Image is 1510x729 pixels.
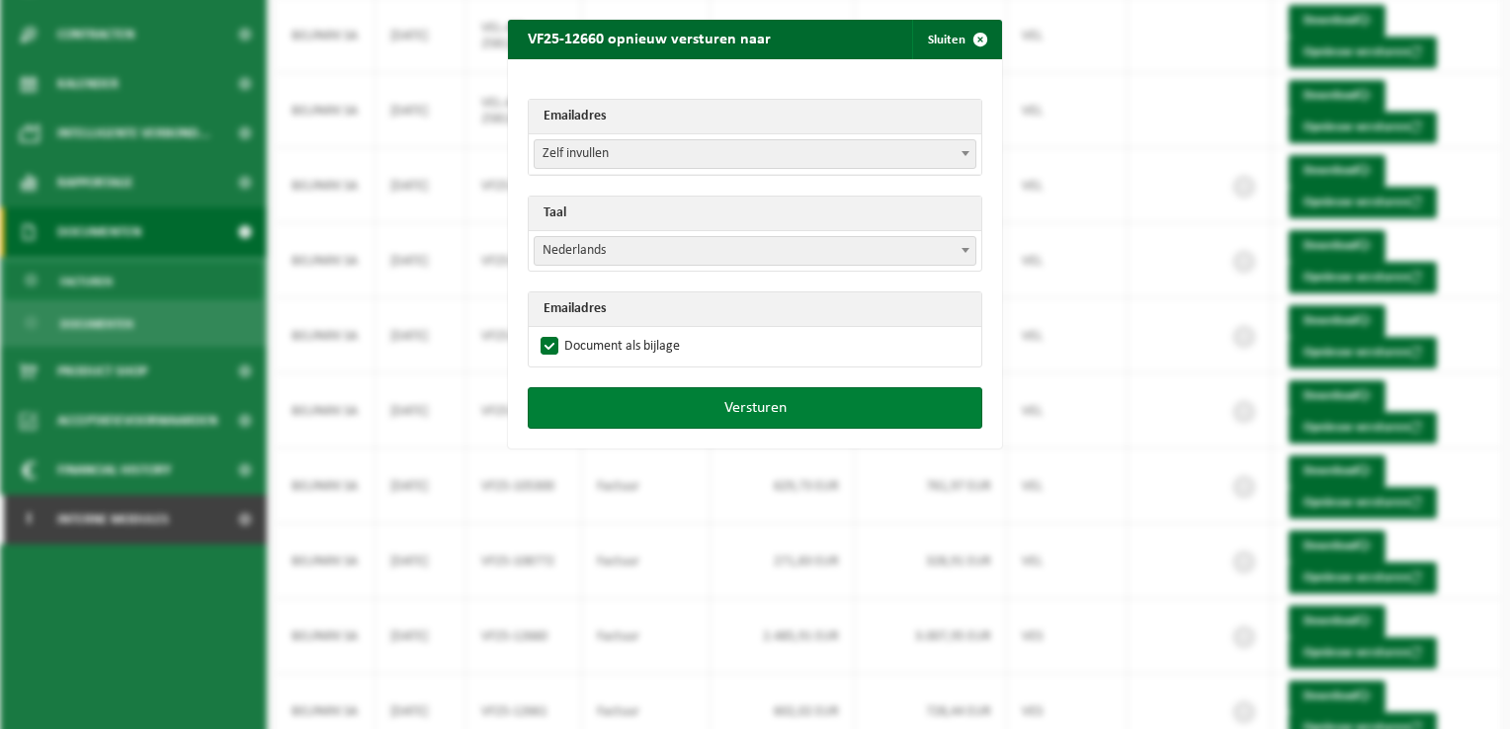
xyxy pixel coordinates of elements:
[528,387,982,429] button: Versturen
[537,332,680,362] label: Document als bijlage
[534,139,976,169] span: Zelf invullen
[529,100,981,134] th: Emailadres
[529,197,981,231] th: Taal
[508,20,791,57] h2: VF25-12660 opnieuw versturen naar
[912,20,1000,59] button: Sluiten
[535,140,975,168] span: Zelf invullen
[535,237,975,265] span: Nederlands
[534,236,976,266] span: Nederlands
[529,292,981,327] th: Emailadres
